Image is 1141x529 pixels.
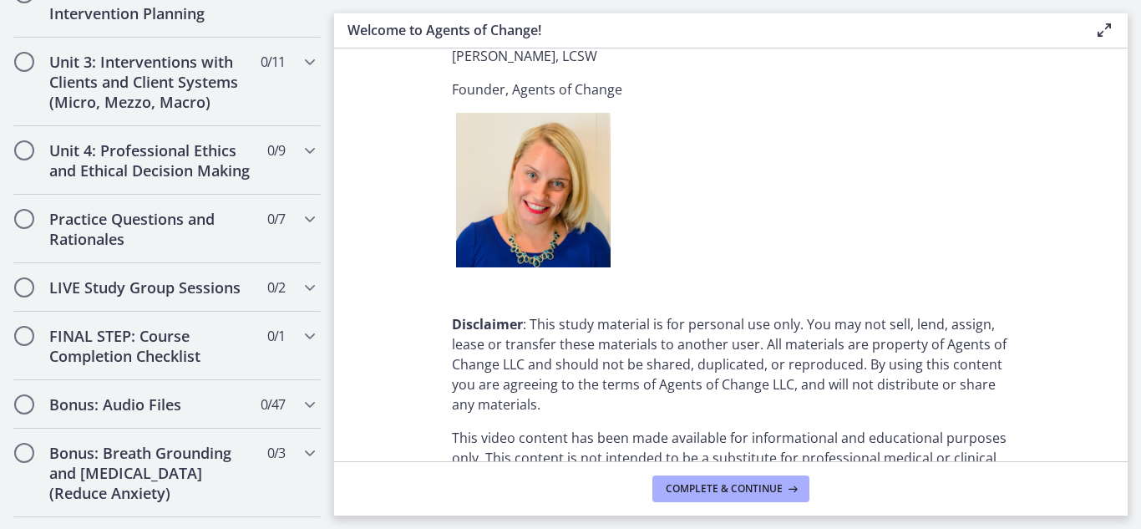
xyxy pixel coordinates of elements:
[72,286,449,314] div: Playbar
[652,476,809,502] button: Complete & continue
[456,113,611,267] img: 1617799957543.jpg
[49,277,253,298] h2: LIVE Study Group Sessions
[267,326,285,346] span: 0 / 1
[525,286,558,314] button: Fullscreen
[452,46,1010,66] p: [PERSON_NAME], LCSW
[452,314,1010,415] p: : This study material is for personal use only. You may not sell, lend, assign, lease or transfer...
[452,315,523,333] strong: Disclaimer
[458,286,491,314] button: Mute
[491,286,525,314] button: Show settings menu
[267,140,285,160] span: 0 / 9
[452,428,1010,488] p: This video content has been made available for informational and educational purposes only. This ...
[347,20,1067,40] h3: Welcome to Agents of Change!
[49,52,253,112] h2: Unit 3: Interventions with Clients and Client Systems (Micro, Mezzo, Macro)
[261,394,285,415] span: 0 / 47
[267,277,285,298] span: 0 / 2
[267,209,285,229] span: 0 / 7
[49,326,253,366] h2: FINAL STEP: Course Completion Checklist
[49,209,253,249] h2: Practice Questions and Rationales
[666,482,783,496] span: Complete & continue
[49,140,253,181] h2: Unit 4: Professional Ethics and Ethical Decision Making
[261,52,285,72] span: 0 / 11
[49,394,253,415] h2: Bonus: Audio Files
[227,109,332,176] button: Play Video: c1o6hcmjueu5qasqsu00.mp4
[267,443,285,463] span: 0 / 3
[49,443,253,503] h2: Bonus: Breath Grounding and [MEDICAL_DATA] (Reduce Anxiety)
[452,79,1010,99] p: Founder, Agents of Change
